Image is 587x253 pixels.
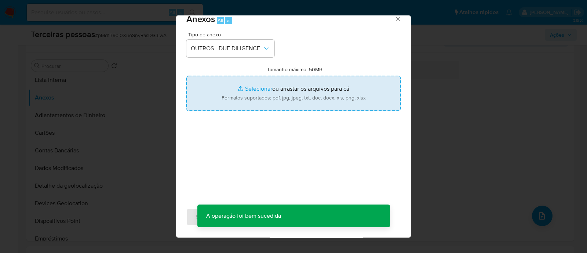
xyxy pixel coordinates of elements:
p: A operação foi bem sucedida [197,205,290,227]
span: a [227,17,230,24]
label: Tamanho máximo: 50MB [267,66,322,73]
span: OUTROS - DUE DILIGENCE [191,45,263,52]
span: Anexos [186,12,215,25]
button: OUTROS - DUE DILIGENCE [186,40,274,57]
span: Tipo de anexo [188,32,276,37]
button: Fechar [394,15,401,22]
span: Alt [218,17,223,24]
